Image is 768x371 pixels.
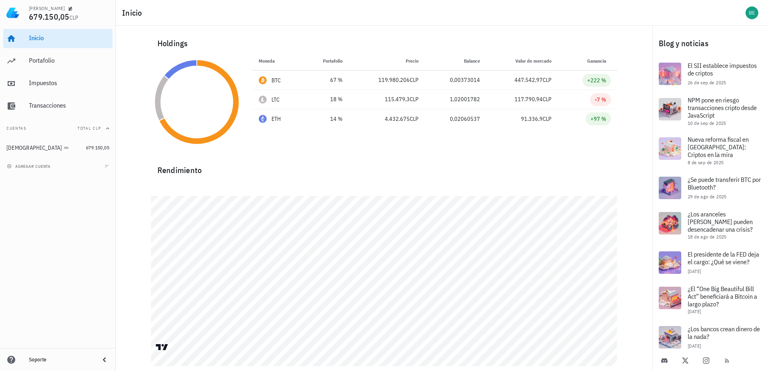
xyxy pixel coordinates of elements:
span: CLP [410,96,419,103]
a: NPM pone en riesgo transacciones cripto desde JavaScript 10 de sep de 2025 [652,92,768,131]
div: Impuestos [29,79,109,87]
div: ETH [272,115,281,123]
div: 67 % [309,76,343,84]
img: LedgiFi [6,6,19,19]
div: 0,02060537 [431,115,480,123]
div: 14 % [309,115,343,123]
th: Moneda [252,51,303,71]
span: Nueva reforma fiscal en [GEOGRAPHIC_DATA]: Criptos en la mira [688,135,749,159]
a: El SII establece impuestos de criptos 26 de sep de 2025 [652,56,768,92]
span: 119.980.206 [378,76,410,84]
a: Portafolio [3,51,112,71]
div: Portafolio [29,57,109,64]
th: Portafolio [302,51,349,71]
button: agregar cuenta [5,162,54,170]
a: ¿Se puede transferir BTC por Bluetooth? 29 de ago de 2025 [652,170,768,206]
span: CLP [543,96,551,103]
span: ¿Se puede transferir BTC por Bluetooth? [688,175,761,191]
div: 1,02001782 [431,95,480,104]
span: 679.150,05 [86,145,109,151]
span: 115.479,3 [385,96,410,103]
th: Balance [425,51,486,71]
div: [PERSON_NAME] [29,5,65,12]
span: 447.542,97 [515,76,543,84]
span: 29 de ago de 2025 [688,194,727,200]
span: CLP [410,115,419,122]
th: Valor de mercado [486,51,558,71]
th: Precio [349,51,425,71]
span: 26 de sep de 2025 [688,79,726,86]
div: 0,00373014 [431,76,480,84]
a: Inicio [3,29,112,48]
span: agregar cuenta [8,164,51,169]
div: +97 % [590,115,606,123]
span: El presidente de la FED deja el cargo: ¿Qué se viene? [688,250,759,266]
div: [DEMOGRAPHIC_DATA] [6,145,62,151]
a: Nueva reforma fiscal en [GEOGRAPHIC_DATA]: Criptos en la mira 8 de sep de 2025 [652,131,768,170]
span: 91.336,9 [521,115,543,122]
div: LTC-icon [259,96,267,104]
span: El SII establece impuestos de criptos [688,61,757,77]
span: CLP [543,115,551,122]
span: [DATE] [688,343,701,349]
div: Rendimiento [151,157,617,177]
span: [DATE] [688,308,701,314]
div: LTC [272,96,280,104]
span: 4.432.675 [385,115,410,122]
a: El presidente de la FED deja el cargo: ¿Qué se viene? [DATE] [652,245,768,280]
div: Inicio [29,34,109,42]
div: Blog y noticias [652,31,768,56]
div: -7 % [595,96,606,104]
div: 18 % [309,95,343,104]
span: 679.150,05 [29,11,69,22]
a: Impuestos [3,74,112,93]
a: ¿El “One Big Beautiful Bill Act” beneficiará a Bitcoin a largo plazo? [DATE] [652,280,768,320]
div: Holdings [151,31,617,56]
span: Ganancia [587,58,611,64]
span: ¿El “One Big Beautiful Bill Act” beneficiará a Bitcoin a largo plazo? [688,285,757,308]
span: ¿Los bancos crean dinero de la nada? [688,325,760,340]
span: CLP [69,14,79,21]
span: ¿Los aranceles [PERSON_NAME] pueden desencadenar una crisis? [688,210,753,233]
span: [DATE] [688,268,701,274]
div: avatar [746,6,758,19]
span: CLP [410,76,419,84]
span: 10 de sep de 2025 [688,120,726,126]
div: BTC-icon [259,76,267,84]
a: [DEMOGRAPHIC_DATA] 679.150,05 [3,138,112,157]
span: NPM pone en riesgo transacciones cripto desde JavaScript [688,96,757,119]
a: Charting by TradingView [155,343,169,351]
span: Total CLP [78,126,101,131]
a: Transacciones [3,96,112,116]
span: 18 de ago de 2025 [688,234,727,240]
a: ¿Los bancos crean dinero de la nada? [DATE] [652,320,768,355]
span: 8 de sep de 2025 [688,159,723,165]
div: ETH-icon [259,115,267,123]
div: BTC [272,76,281,84]
h1: Inicio [122,6,145,19]
a: ¿Los aranceles [PERSON_NAME] pueden desencadenar una crisis? 18 de ago de 2025 [652,206,768,245]
div: +222 % [587,76,606,84]
button: CuentasTotal CLP [3,119,112,138]
span: CLP [543,76,551,84]
div: Transacciones [29,102,109,109]
div: Soporte [29,357,93,363]
span: 117.790,94 [515,96,543,103]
